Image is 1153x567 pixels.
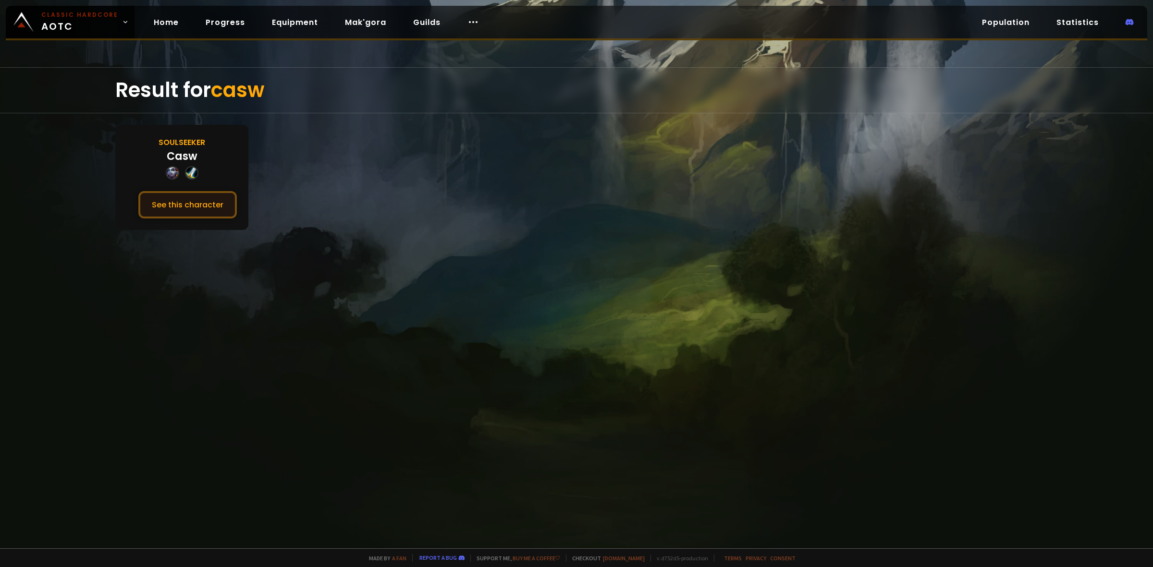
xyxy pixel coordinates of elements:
[264,12,326,32] a: Equipment
[115,68,1038,113] div: Result for
[159,136,205,148] div: Soulseeker
[419,554,457,561] a: Report a bug
[198,12,253,32] a: Progress
[392,555,406,562] a: a fan
[1049,12,1106,32] a: Statistics
[146,12,186,32] a: Home
[724,555,742,562] a: Terms
[470,555,560,562] span: Support me,
[138,191,237,218] button: See this character
[974,12,1037,32] a: Population
[603,555,645,562] a: [DOMAIN_NAME]
[746,555,766,562] a: Privacy
[211,76,264,104] span: casw
[650,555,708,562] span: v. d752d5 - production
[770,555,796,562] a: Consent
[363,555,406,562] span: Made by
[6,6,135,38] a: Classic HardcoreAOTC
[41,11,118,34] span: AOTC
[405,12,448,32] a: Guilds
[41,11,118,19] small: Classic Hardcore
[167,148,197,164] div: Casw
[337,12,394,32] a: Mak'gora
[566,555,645,562] span: Checkout
[513,555,560,562] a: Buy me a coffee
